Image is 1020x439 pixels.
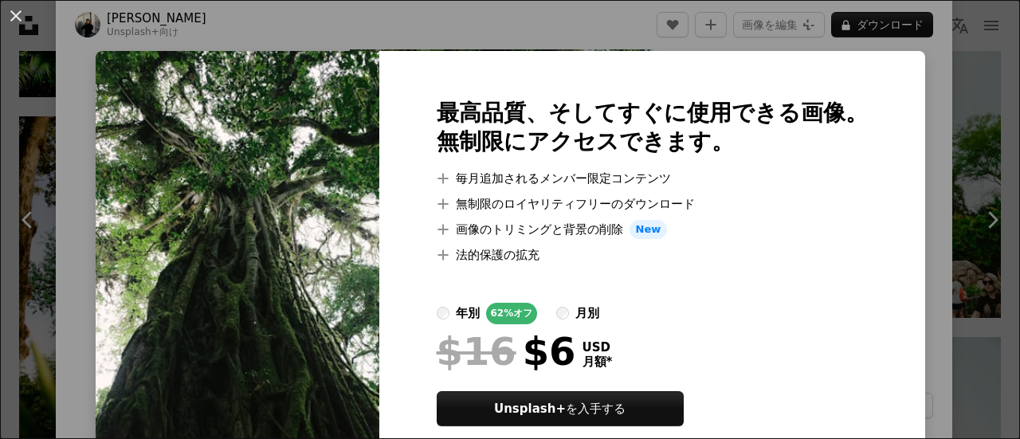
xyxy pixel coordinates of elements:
input: 月別 [556,307,569,319]
span: New [630,220,668,239]
button: Unsplash+を入手する [437,391,684,426]
strong: Unsplash+ [494,402,566,416]
div: $6 [437,331,576,372]
input: 年別62%オフ [437,307,449,319]
h2: 最高品質、そしてすぐに使用できる画像。 無制限にアクセスできます。 [437,99,868,156]
li: 画像のトリミングと背景の削除 [437,220,868,239]
li: 無制限のロイヤリティフリーのダウンロード [437,194,868,214]
span: $16 [437,331,516,372]
div: 62% オフ [486,303,538,324]
div: 月別 [575,304,599,323]
li: 法的保護の拡充 [437,245,868,265]
li: 毎月追加されるメンバー限定コンテンツ [437,169,868,188]
div: 年別 [456,304,480,323]
span: USD [583,340,613,355]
